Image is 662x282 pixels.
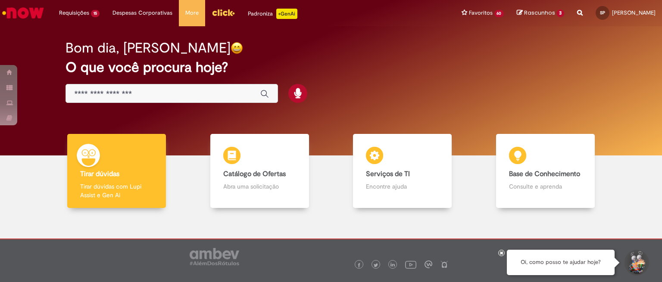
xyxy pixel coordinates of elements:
[1,4,45,22] img: ServiceNow
[45,134,188,208] a: Tirar dúvidas Tirar dúvidas com Lupi Assist e Gen Ai
[66,40,231,56] h2: Bom dia, [PERSON_NAME]
[59,9,89,17] span: Requisições
[331,134,474,208] a: Serviços de TI Encontre ajuda
[425,260,432,268] img: logo_footer_workplace.png
[366,170,410,178] b: Serviços de TI
[600,10,605,15] span: SP
[66,60,597,75] h2: O que você procura hoje?
[276,9,297,19] p: +GenAi
[405,259,416,270] img: logo_footer_youtube.png
[231,42,243,54] img: happy-face.png
[212,6,235,19] img: click_logo_yellow_360x200.png
[623,250,649,276] button: Iniciar Conversa de Suporte
[112,9,172,17] span: Despesas Corporativas
[190,248,239,265] img: logo_footer_ambev_rotulo_gray.png
[366,182,439,191] p: Encontre ajuda
[612,9,656,16] span: [PERSON_NAME]
[556,9,564,17] span: 3
[517,9,564,17] a: Rascunhos
[248,9,297,19] div: Padroniza
[507,250,615,275] div: Oi, como posso te ajudar hoje?
[390,263,395,268] img: logo_footer_linkedin.png
[357,263,361,267] img: logo_footer_facebook.png
[374,263,378,267] img: logo_footer_twitter.png
[469,9,493,17] span: Favoritos
[188,134,331,208] a: Catálogo de Ofertas Abra uma solicitação
[223,182,296,191] p: Abra uma solicitação
[80,182,153,199] p: Tirar dúvidas com Lupi Assist e Gen Ai
[223,170,286,178] b: Catálogo de Ofertas
[440,260,448,268] img: logo_footer_naosei.png
[509,170,580,178] b: Base de Conhecimento
[185,9,199,17] span: More
[509,182,582,191] p: Consulte e aprenda
[494,10,504,17] span: 60
[91,10,100,17] span: 15
[474,134,617,208] a: Base de Conhecimento Consulte e aprenda
[524,9,555,17] span: Rascunhos
[80,170,119,178] b: Tirar dúvidas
